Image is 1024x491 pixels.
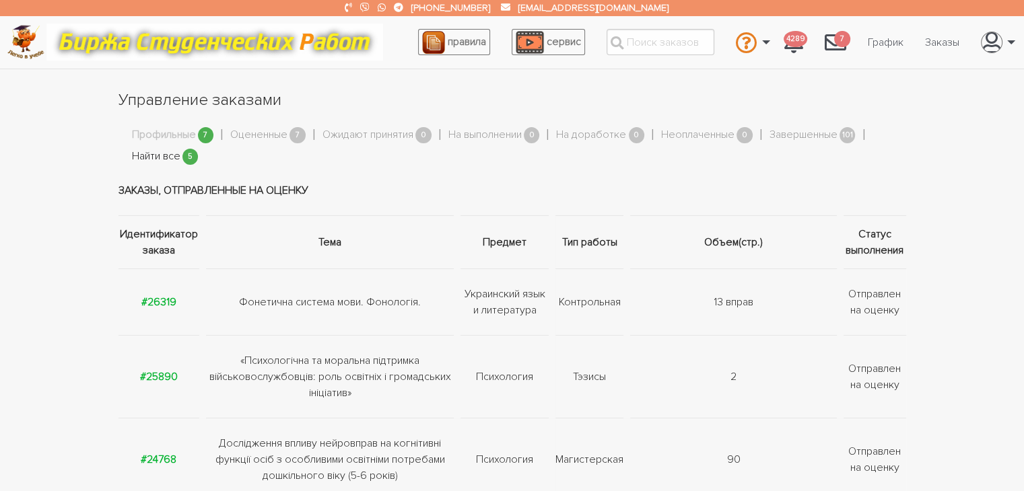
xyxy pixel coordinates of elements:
span: 0 [629,127,645,144]
a: #24768 [141,453,176,466]
th: Идентификатор заказа [118,215,203,268]
td: 13 вправ [627,268,840,335]
td: Заказы, отправленные на оценку [118,165,906,216]
a: На выполнении [448,126,522,144]
a: #25890 [140,370,178,383]
span: 7 [289,127,306,144]
a: #26319 [141,295,176,309]
span: 7 [198,127,214,144]
a: Заказы [914,30,970,55]
td: Психология [457,335,552,418]
a: Оцененные [230,126,287,144]
img: agreement_icon-feca34a61ba7f3d1581b08bc946b2ec1ccb426f67415f344566775c155b7f62c.png [422,31,445,54]
td: Фонетична система мови. Фонологія. [203,268,457,335]
a: сервис [512,29,585,55]
span: 5 [182,149,199,165]
span: 0 [524,127,540,144]
input: Поиск заказов [607,29,714,55]
th: Предмет [457,215,552,268]
a: Ожидают принятия [322,126,413,144]
a: [EMAIL_ADDRESS][DOMAIN_NAME] [518,2,668,13]
a: На доработке [556,126,626,144]
td: Контрольная [552,268,627,335]
a: 4289 [774,24,814,61]
td: Тэзисы [552,335,627,418]
th: Статус выполнения [840,215,906,268]
td: 2 [627,335,840,418]
a: График [857,30,914,55]
span: 7 [834,31,850,48]
span: 0 [415,127,432,144]
td: Отправлен на оценку [840,268,906,335]
h1: Управление заказами [118,89,906,112]
a: правила [418,29,490,55]
th: Тема [203,215,457,268]
td: Украинский язык и литература [457,268,552,335]
span: 0 [737,127,753,144]
span: 101 [840,127,856,144]
span: правила [448,35,486,48]
td: Отправлен на оценку [840,335,906,418]
span: сервис [547,35,581,48]
a: Неоплаченные [661,126,735,144]
img: logo-c4363faeb99b52c628a42810ed6dfb4293a56d4e4775eb116515dfe7f33672af.png [7,25,44,59]
img: motto-12e01f5a76059d5f6a28199ef077b1f78e012cfde436ab5cf1d4517935686d32.gif [46,24,383,61]
th: Тип работы [552,215,627,268]
th: Объем(стр.) [627,215,840,268]
a: 7 [814,24,857,61]
a: [PHONE_NUMBER] [411,2,490,13]
a: Профильные [132,126,196,144]
img: play_icon-49f7f135c9dc9a03216cfdbccbe1e3994649169d890fb554cedf0eac35a01ba8.png [516,31,544,54]
span: 4289 [784,31,807,48]
a: Найти все [132,148,180,165]
td: «Психологічна та моральна підтримка військовослужбовців: роль освітніх і громадських ініціатив» [203,335,457,418]
a: Завершенные [770,126,838,144]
